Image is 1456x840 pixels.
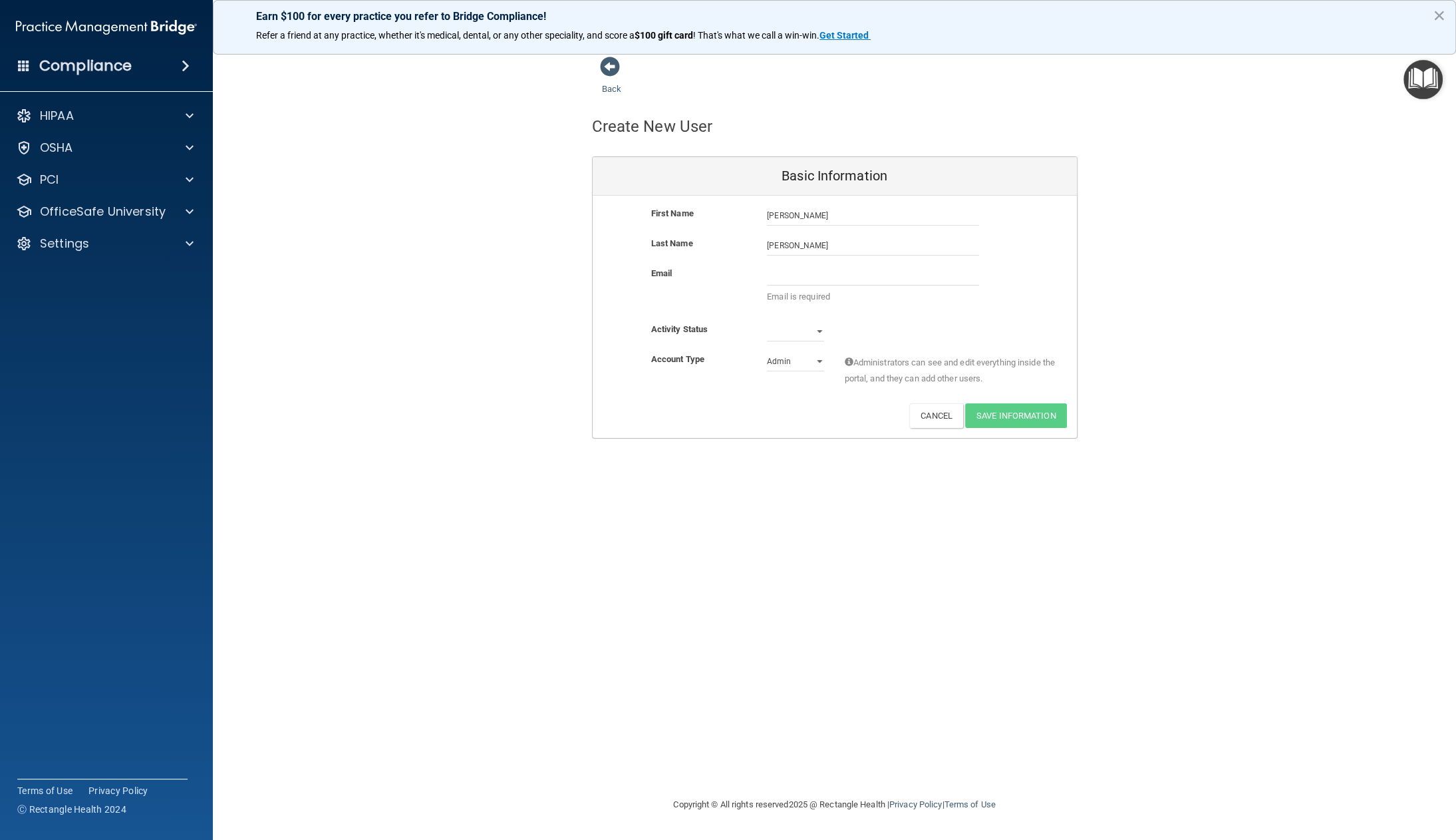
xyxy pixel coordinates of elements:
strong: $100 gift card [635,30,693,41]
a: PCI [16,172,194,188]
button: Open Resource Center [1403,60,1443,99]
img: PMB logo [16,14,197,41]
b: Activity Status [651,324,708,334]
b: Account Type [651,354,704,364]
a: Get Started [819,30,871,41]
p: PCI [40,172,59,188]
p: Earn $100 for every practice you refer to Bridge Compliance! [256,10,1413,23]
span: Refer a friend at any practice, whether it's medical, dental, or any other speciality, and score a [256,30,635,41]
a: Terms of Use [17,784,73,797]
p: Email is required [767,289,979,305]
a: Back [602,68,621,94]
a: Privacy Policy [88,784,148,797]
b: First Name [651,208,694,218]
span: ! That's what we call a win-win. [693,30,819,41]
span: Ⓒ Rectangle Health 2024 [17,803,126,816]
h4: Create New User [592,118,713,135]
a: Terms of Use [944,799,995,809]
b: Email [651,268,672,278]
div: Basic Information [593,157,1077,196]
a: HIPAA [16,108,194,124]
button: Close [1433,5,1445,26]
span: Administrators can see and edit everything inside the portal, and they can add other users. [844,355,1056,387]
h4: Compliance [39,57,132,75]
strong: Get Started [819,30,869,41]
p: Settings [40,236,89,252]
a: OfficeSafe University [16,204,194,220]
p: HIPAA [40,108,74,124]
div: Copyright © All rights reserved 2025 @ Rectangle Health | | [592,783,1078,826]
p: OfficeSafe University [40,204,166,220]
button: Save Information [965,403,1067,428]
a: Settings [16,236,194,252]
p: OSHA [40,140,73,156]
a: Privacy Policy [889,799,942,809]
a: OSHA [16,140,194,156]
button: Cancel [909,403,963,428]
b: Last Name [651,238,693,248]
